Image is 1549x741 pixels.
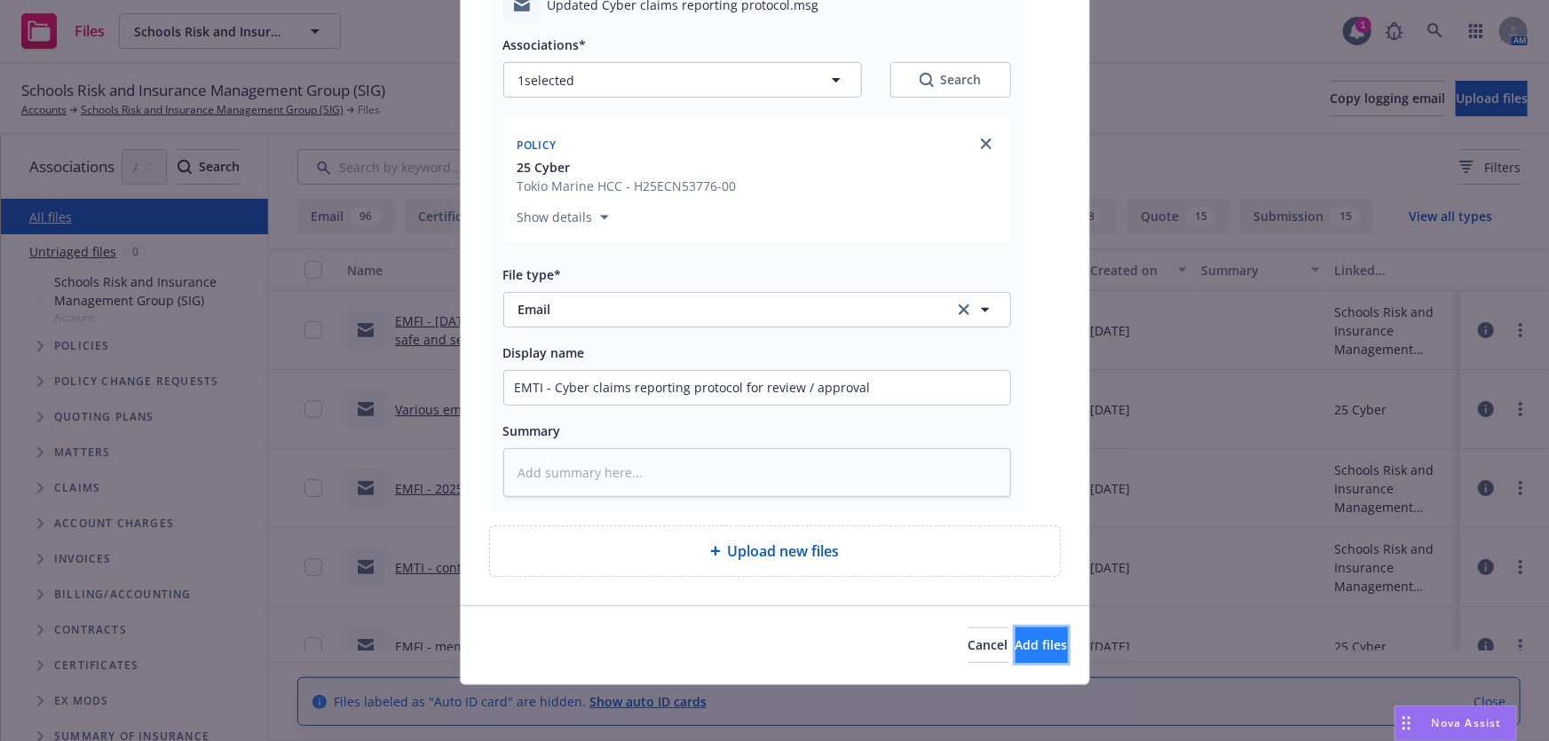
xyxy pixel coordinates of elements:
div: Upload new files [489,525,1061,577]
button: Show details [510,207,616,228]
span: Cancel [968,636,1008,653]
span: Policy [518,138,557,153]
span: Add files [1016,636,1068,653]
div: Drag to move [1395,706,1418,740]
input: Add display name here... [504,371,1010,405]
span: Email [518,300,929,319]
span: Summary [503,422,561,439]
button: Nova Assist [1395,706,1517,741]
svg: Search [920,73,934,87]
button: Emailclear selection [503,292,1011,327]
span: Tokio Marine HCC - H25ECN53776-00 [518,177,737,195]
span: Upload new files [728,540,840,562]
button: Add files [1016,627,1068,663]
span: Associations* [503,36,587,53]
span: 1 selected [518,71,575,90]
span: Display name [503,344,585,361]
a: clear selection [953,299,975,320]
a: close [976,133,997,154]
button: SearchSearch [890,62,1011,98]
button: 1selected [503,62,862,98]
span: File type* [503,266,562,283]
div: Search [920,71,982,89]
button: 25 Cyber [518,158,737,177]
span: Nova Assist [1432,715,1502,730]
span: 25 Cyber [518,158,571,177]
button: Cancel [968,627,1008,663]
